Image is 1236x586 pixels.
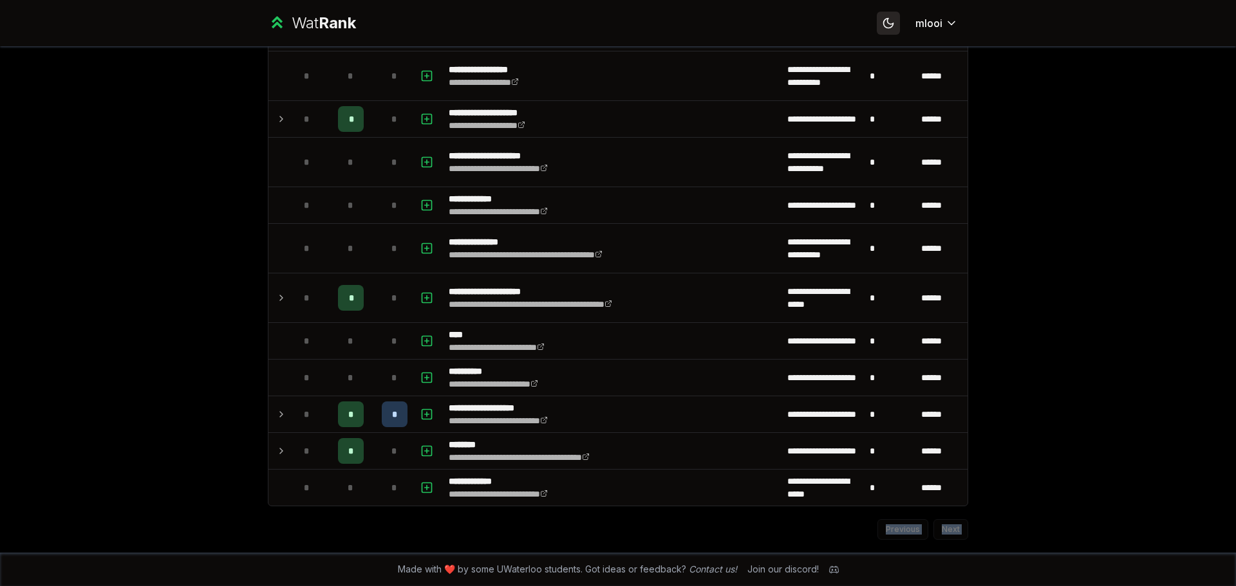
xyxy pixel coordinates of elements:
span: Made with ❤️ by some UWaterloo students. Got ideas or feedback? [398,563,737,576]
a: Contact us! [689,563,737,574]
a: WatRank [268,13,356,33]
div: Wat [292,13,356,33]
span: mlooi [915,15,942,31]
button: mlooi [905,12,968,35]
span: Rank [319,14,356,32]
div: Join our discord! [747,563,819,576]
